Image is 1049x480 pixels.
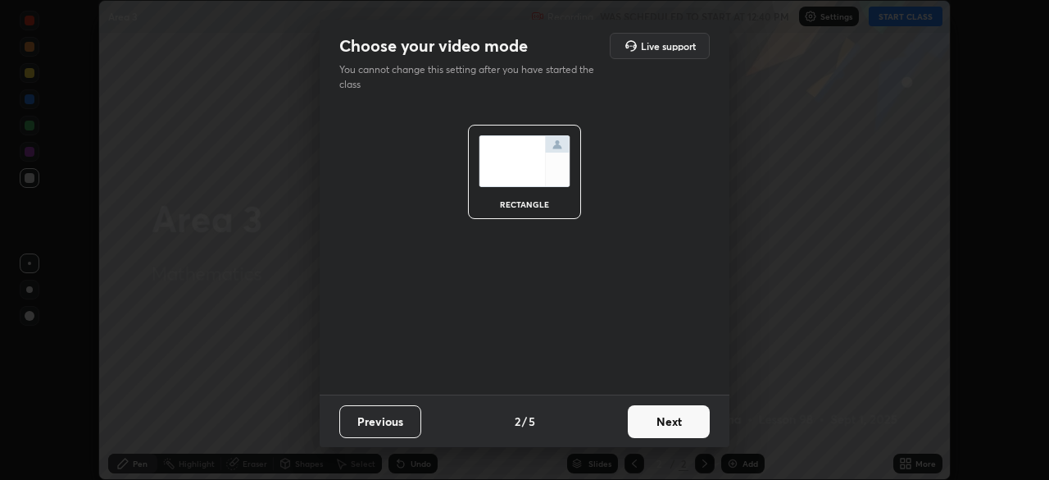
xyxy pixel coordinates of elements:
[339,62,605,92] p: You cannot change this setting after you have started the class
[641,41,696,51] h5: Live support
[522,413,527,430] h4: /
[492,200,557,208] div: rectangle
[628,405,710,438] button: Next
[515,413,520,430] h4: 2
[339,35,528,57] h2: Choose your video mode
[339,405,421,438] button: Previous
[479,135,570,187] img: normalScreenIcon.ae25ed63.svg
[529,413,535,430] h4: 5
